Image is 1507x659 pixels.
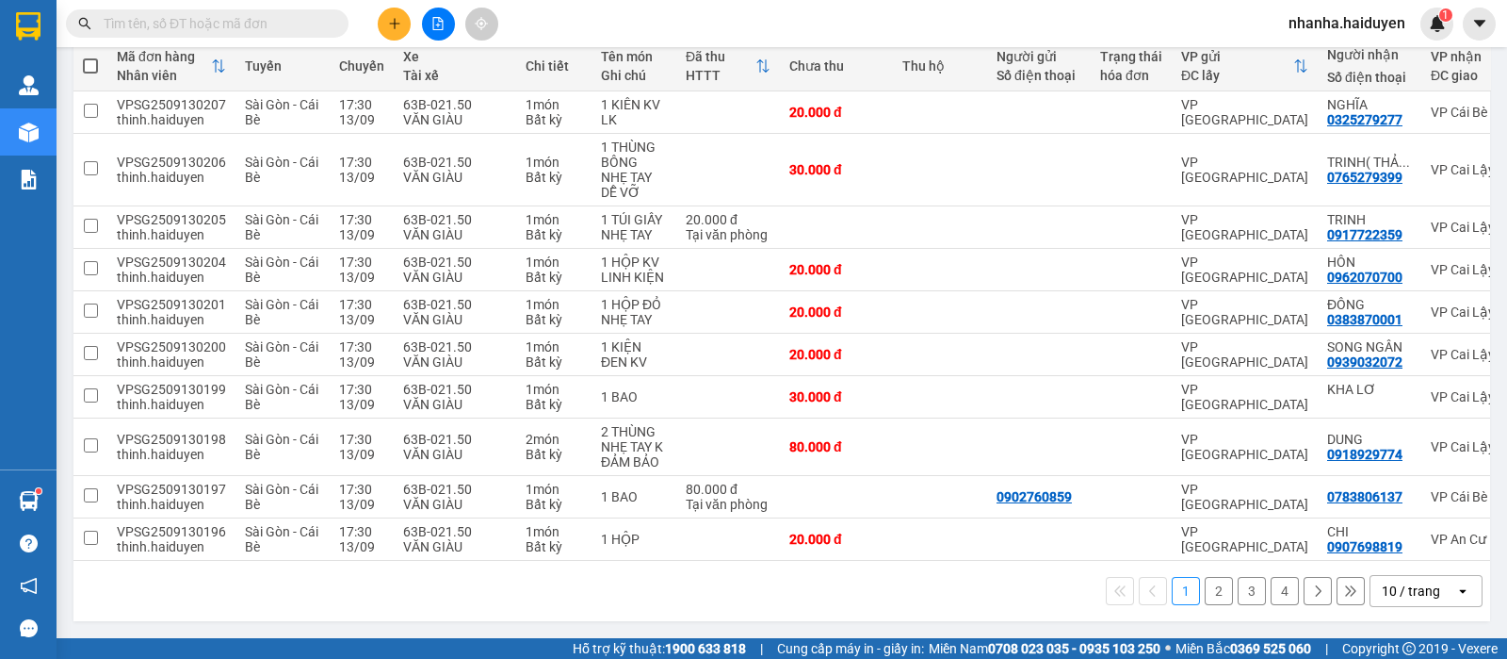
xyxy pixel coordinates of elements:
[117,482,226,497] div: VPSG2509130197
[245,155,318,185] span: Sài Gòn - Cái Bè
[117,212,226,227] div: VPSG2509130205
[117,227,226,242] div: thinh.haiduyen
[601,270,667,285] div: LINH KIỆN
[526,539,582,554] div: Bất kỳ
[526,312,582,327] div: Bất kỳ
[601,489,667,504] div: 1 BAO
[1181,68,1293,83] div: ĐC lấy
[245,339,318,370] span: Sài Gòn - Cái Bè
[1327,112,1402,127] div: 0325279277
[1327,312,1402,327] div: 0383870001
[1181,155,1308,185] div: VP [GEOGRAPHIC_DATA]
[1327,539,1402,554] div: 0907698819
[19,123,39,142] img: warehouse-icon
[403,539,507,554] div: VĂN GIÀU
[403,339,507,354] div: 63B-021.50
[1230,641,1311,656] strong: 0369 525 060
[36,488,41,494] sup: 1
[339,112,384,127] div: 13/09
[1399,155,1410,170] span: ...
[117,382,226,397] div: VPSG2509130199
[601,439,667,470] div: NHẸ TAY K ĐẢM BẢO
[1442,8,1449,22] span: 1
[1181,49,1293,64] div: VP gửi
[20,577,38,595] span: notification
[19,170,39,189] img: solution-icon
[339,432,384,447] div: 17:30
[403,297,507,312] div: 63B-021.50
[339,339,384,354] div: 17:30
[339,297,384,312] div: 17:30
[1325,638,1328,659] span: |
[245,482,318,512] span: Sài Gòn - Cái Bè
[117,170,226,185] div: thinh.haiduyen
[601,49,667,64] div: Tên món
[1327,447,1402,462] div: 0918929774
[19,75,39,95] img: warehouse-icon
[1273,11,1420,35] span: nhanha.haiduyen
[1327,97,1412,112] div: NGHĨA
[339,155,384,170] div: 17:30
[789,532,883,547] div: 20.000 đ
[475,17,488,30] span: aim
[686,497,770,512] div: Tại văn phòng
[245,97,318,127] span: Sài Gòn - Cái Bè
[526,497,582,512] div: Bất kỳ
[1181,255,1308,285] div: VP [GEOGRAPHIC_DATA]
[403,497,507,512] div: VĂN GIÀU
[686,227,770,242] div: Tại văn phòng
[1238,577,1266,605] button: 3
[104,13,326,34] input: Tìm tên, số ĐT hoặc mã đơn
[1100,68,1162,83] div: hóa đơn
[339,227,384,242] div: 13/09
[1327,489,1402,504] div: 0783806137
[1327,47,1412,62] div: Người nhận
[19,491,39,511] img: warehouse-icon
[676,41,780,91] th: Toggle SortBy
[665,641,746,656] strong: 1900 633 818
[403,270,507,285] div: VĂN GIÀU
[789,347,883,362] div: 20.000 đ
[1327,432,1412,447] div: DUNG
[601,140,667,170] div: 1 THÙNG BÔNG
[1205,577,1233,605] button: 2
[403,170,507,185] div: VĂN GIÀU
[1382,582,1440,601] div: 10 / trang
[1327,339,1412,354] div: SONG NGÂN
[117,432,226,447] div: VPSG2509130198
[422,8,455,41] button: file-add
[526,297,582,312] div: 1 món
[117,339,226,354] div: VPSG2509130200
[601,255,667,270] div: 1 HỘP KV
[1175,638,1311,659] span: Miền Bắc
[20,619,38,637] span: message
[601,170,667,200] div: NHẸ TAY DỄ VỠ
[686,212,770,227] div: 20.000 đ
[601,532,667,547] div: 1 HỘP
[526,482,582,497] div: 1 món
[339,482,384,497] div: 17:30
[789,439,883,454] div: 80.000 đ
[601,97,667,112] div: 1 KIÊN KV
[526,524,582,539] div: 1 món
[339,497,384,512] div: 13/09
[1402,642,1416,655] span: copyright
[1181,432,1308,462] div: VP [GEOGRAPHIC_DATA]
[526,155,582,170] div: 1 món
[403,432,507,447] div: 63B-021.50
[1181,524,1308,554] div: VP [GEOGRAPHIC_DATA]
[1455,584,1470,599] svg: open
[378,8,411,41] button: plus
[465,8,498,41] button: aim
[601,312,667,327] div: NHẸ TAY
[1181,297,1308,327] div: VP [GEOGRAPHIC_DATA]
[117,255,226,270] div: VPSG2509130204
[117,97,226,112] div: VPSG2509130207
[526,339,582,354] div: 1 món
[1429,15,1446,32] img: icon-new-feature
[339,255,384,270] div: 17:30
[526,382,582,397] div: 1 món
[997,489,1072,504] div: 0902760859
[601,389,667,404] div: 1 BAO
[403,97,507,112] div: 63B-021.50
